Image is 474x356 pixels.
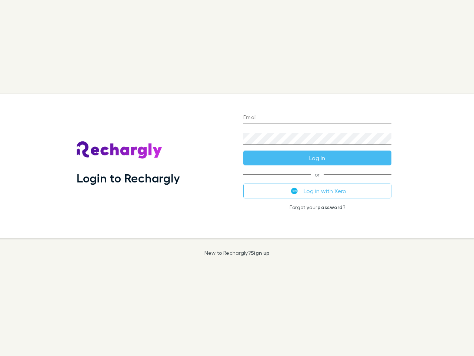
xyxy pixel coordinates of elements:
p: New to Rechargly? [204,250,270,256]
img: Xero's logo [291,188,298,194]
p: Forgot your ? [243,204,391,210]
a: password [317,204,343,210]
button: Log in with Xero [243,184,391,198]
img: Rechargly's Logo [77,141,163,159]
a: Sign up [251,250,270,256]
h1: Login to Rechargly [77,171,180,185]
span: or [243,174,391,175]
button: Log in [243,151,391,165]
